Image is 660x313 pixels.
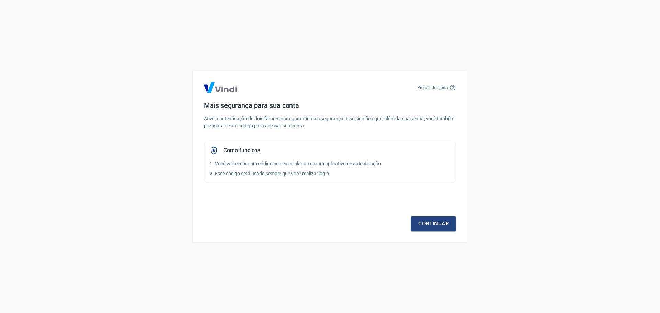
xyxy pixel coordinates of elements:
a: Continuar [411,216,456,231]
p: Precisa de ajuda [417,85,448,91]
p: 1. Você vai receber um código no seu celular ou em um aplicativo de autenticação. [210,160,450,167]
h5: Como funciona [223,147,261,154]
h4: Mais segurança para sua conta [204,101,456,110]
img: Logo Vind [204,82,237,93]
p: 2. Esse código será usado sempre que você realizar login. [210,170,450,177]
p: Ative a autenticação de dois fatores para garantir mais segurança. Isso significa que, além da su... [204,115,456,130]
